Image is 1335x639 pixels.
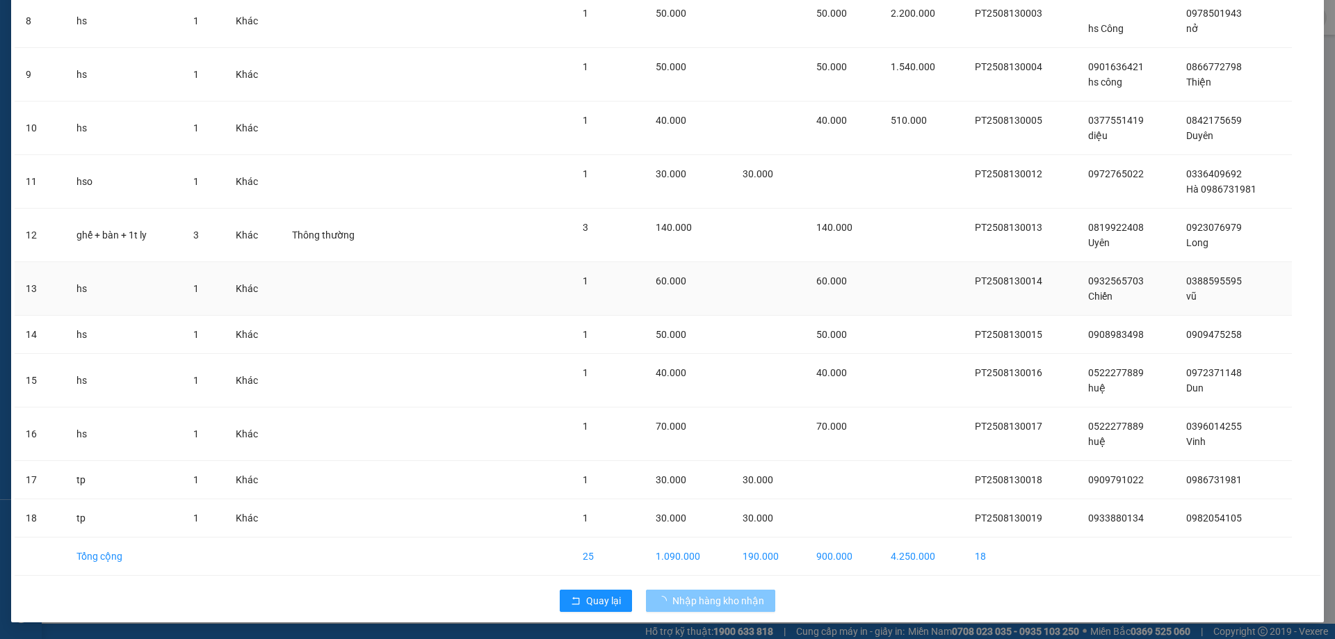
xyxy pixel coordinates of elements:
span: 30.000 [743,168,773,179]
span: Nhận: [163,12,196,26]
span: 30.000 [656,168,686,179]
span: 140.000 [816,222,852,233]
div: 50.000 [10,71,155,88]
td: Khác [225,102,281,155]
span: Nhập hàng kho nhận [672,593,764,608]
button: Nhập hàng kho nhận [646,590,775,612]
span: 0388595595 [1186,275,1242,286]
span: 1 [583,275,588,286]
span: 30.000 [743,512,773,524]
span: 0908983498 [1088,329,1144,340]
td: hs [65,354,182,407]
span: rollback [571,596,581,607]
div: Tên hàng: 1t xốp yaua ( : 1 ) [12,96,275,113]
span: 1 [583,168,588,179]
span: Uyên [1088,237,1110,248]
span: 50.000 [816,329,847,340]
td: 12 [15,209,65,262]
span: Gửi: [12,12,33,26]
td: hs [65,102,182,155]
span: 1 [193,512,199,524]
span: 0909791022 [1088,474,1144,485]
span: 0522277889 [1088,421,1144,432]
span: 30.000 [656,512,686,524]
td: 4.250.000 [880,537,964,576]
td: 190.000 [731,537,805,576]
span: 1 [193,69,199,80]
td: 15 [15,354,65,407]
td: Khác [225,407,281,461]
div: 0976352939 [12,43,153,63]
span: 0932565703 [1088,275,1144,286]
td: Khác [225,499,281,537]
span: PT2508130018 [975,474,1042,485]
span: Vinh [1186,436,1206,447]
span: PT2508130014 [975,275,1042,286]
span: 1 [193,329,199,340]
span: 0982054105 [1186,512,1242,524]
span: 140.000 [656,222,692,233]
span: 60.000 [816,275,847,286]
span: huệ [1088,436,1106,447]
td: Khác [225,48,281,102]
div: 0358276066 [163,43,275,63]
span: 2.200.000 [891,8,935,19]
td: Khác [225,209,281,262]
td: hs [65,407,182,461]
span: nở [1186,23,1198,34]
td: 1.090.000 [645,537,731,576]
td: 14 [15,316,65,354]
td: Khác [225,155,281,209]
td: Khác [225,461,281,499]
span: Dun [1186,382,1204,394]
span: loading [657,596,672,606]
span: 0986731981 [1186,474,1242,485]
span: hs công [1088,76,1122,88]
span: diệu [1088,130,1108,141]
button: rollbackQuay lại [560,590,632,612]
span: 1.540.000 [891,61,935,72]
td: 16 [15,407,65,461]
td: 11 [15,155,65,209]
span: 0377551419 [1088,115,1144,126]
span: SL [177,95,195,114]
span: 0866772798 [1186,61,1242,72]
span: Hà 0986731981 [1186,184,1256,195]
span: 1 [193,122,199,134]
span: 1 [583,115,588,126]
span: 3 [583,222,588,233]
span: 0972765022 [1088,168,1144,179]
span: 1 [193,375,199,386]
span: 0933880134 [1088,512,1144,524]
span: 1 [193,283,199,294]
span: PT2508130016 [975,367,1042,378]
span: 40.000 [816,115,847,126]
span: 0336409692 [1186,168,1242,179]
span: PT2508130013 [975,222,1042,233]
span: PT2508130003 [975,8,1042,19]
span: 1 [193,474,199,485]
span: PT2508130012 [975,168,1042,179]
span: vũ [1186,291,1197,302]
span: PT2508130017 [975,421,1042,432]
td: tp [65,499,182,537]
td: ghế + bàn + 1t ly [65,209,182,262]
span: 60.000 [656,275,686,286]
td: Khác [225,262,281,316]
span: 70.000 [816,421,847,432]
span: 50.000 [816,8,847,19]
td: 18 [964,537,1077,576]
span: 50.000 [816,61,847,72]
td: 25 [572,537,645,576]
td: hs [65,262,182,316]
td: 9 [15,48,65,102]
span: 40.000 [656,367,686,378]
span: 3 [193,229,199,241]
span: 1 [193,15,199,26]
span: Thiện [1186,76,1211,88]
span: 1 [583,474,588,485]
span: 1 [583,367,588,378]
span: 0819922408 [1088,222,1144,233]
span: 510.000 [891,115,927,126]
span: 0923076979 [1186,222,1242,233]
